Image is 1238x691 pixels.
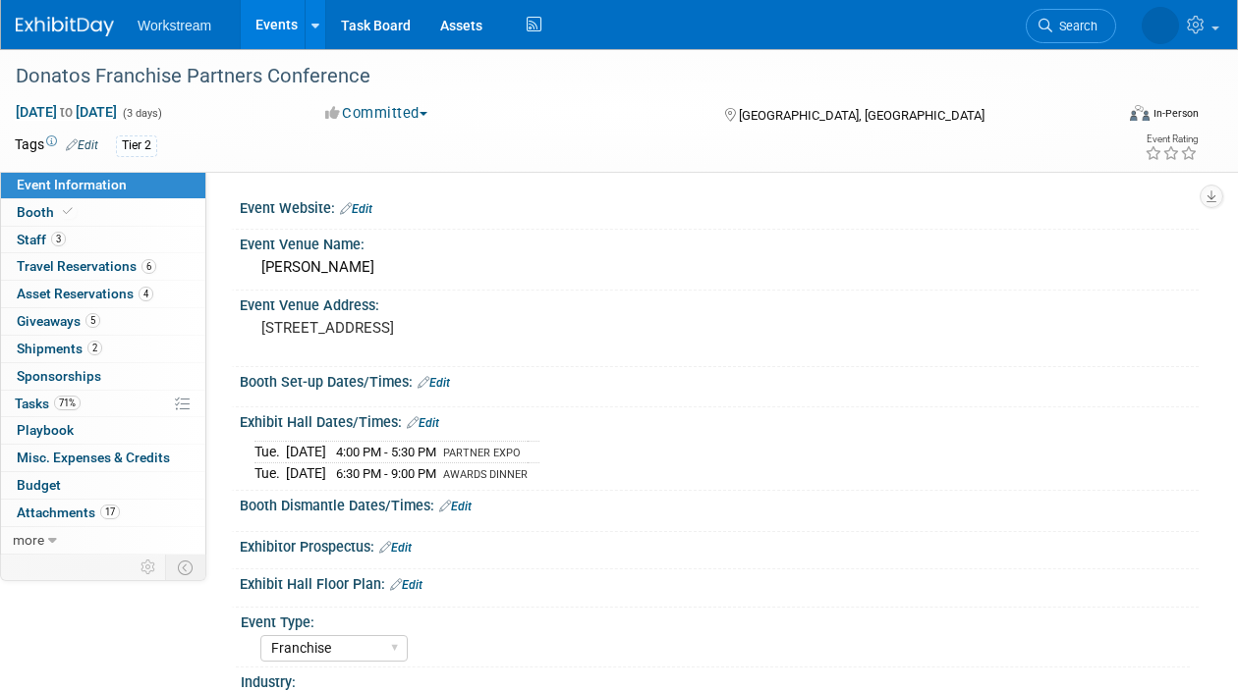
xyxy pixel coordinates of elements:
span: PARTNER EXPO [443,447,521,459]
div: Donatos Franchise Partners Conference [9,59,1097,94]
a: Edit [390,578,422,592]
span: 4 [139,287,153,301]
a: Budget [1,472,205,499]
img: Format-Inperson.png [1130,105,1150,121]
a: Edit [379,541,412,555]
span: Sponsorships [17,368,101,384]
td: Personalize Event Tab Strip [132,555,166,580]
img: Tatia Meghdadi [1142,7,1179,44]
span: Playbook [17,422,74,438]
a: Search [1026,9,1116,43]
span: Attachments [17,505,120,520]
span: 3 [51,232,66,246]
a: Giveaways5 [1,308,205,335]
i: Booth reservation complete [63,206,73,217]
span: Travel Reservations [17,258,156,274]
span: 2 [87,341,102,355]
img: ExhibitDay [16,17,114,36]
td: Tue. [254,462,286,483]
span: 6:30 PM - 9:00 PM [336,466,436,481]
td: Tue. [254,441,286,462]
a: Edit [439,500,472,513]
span: Staff [17,232,66,247]
div: Event Rating [1145,134,1198,144]
a: Playbook [1,417,205,444]
span: [GEOGRAPHIC_DATA], [GEOGRAPHIC_DATA] [739,108,985,123]
span: to [57,104,76,120]
span: Budget [17,477,61,493]
a: Sponsorships [1,363,205,390]
a: Travel Reservations6 [1,253,205,280]
div: Tier 2 [116,135,157,156]
span: Asset Reservations [17,286,153,301]
td: Toggle Event Tabs [166,555,206,580]
span: 5 [85,313,100,328]
div: In-Person [1153,106,1199,121]
span: Misc. Expenses & Credits [17,450,170,465]
span: 71% [54,396,81,410]
span: Event Information [17,177,127,192]
td: [DATE] [286,462,326,483]
a: Edit [340,202,372,216]
div: Exhibit Hall Floor Plan: [240,569,1199,595]
span: AWARDS DINNER [443,468,528,481]
span: Tasks [15,396,81,411]
div: Booth Dismantle Dates/Times: [240,491,1199,516]
div: Exhibitor Prospectus: [240,532,1199,558]
a: Edit [66,138,98,152]
a: Misc. Expenses & Credits [1,445,205,471]
div: Event Venue Name: [240,230,1199,254]
span: Shipments [17,341,102,356]
a: Staff3 [1,227,205,253]
button: Committed [318,103,435,124]
span: more [13,532,44,548]
a: Edit [407,416,439,430]
span: (3 days) [121,107,162,120]
a: Tasks71% [1,391,205,417]
td: Tags [15,134,98,157]
a: Edit [418,376,450,390]
span: 6 [141,259,156,274]
a: Booth [1,199,205,226]
a: Attachments17 [1,500,205,526]
span: Giveaways [17,313,100,329]
div: Event Venue Address: [240,291,1199,315]
span: Workstream [138,18,211,33]
a: more [1,527,205,554]
a: Event Information [1,172,205,198]
a: Shipments2 [1,336,205,362]
a: Asset Reservations4 [1,281,205,307]
span: Booth [17,204,77,220]
span: 17 [100,505,120,519]
td: [DATE] [286,441,326,462]
span: 4:00 PM - 5:30 PM [336,445,436,459]
pre: [STREET_ADDRESS] [261,319,618,337]
div: Event Type: [241,608,1190,632]
div: [PERSON_NAME] [254,252,1184,283]
div: Event Format [1026,102,1199,132]
div: Event Website: [240,193,1199,219]
span: [DATE] [DATE] [15,103,118,121]
span: Search [1052,19,1097,33]
div: Exhibit Hall Dates/Times: [240,407,1199,433]
div: Booth Set-up Dates/Times: [240,367,1199,393]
